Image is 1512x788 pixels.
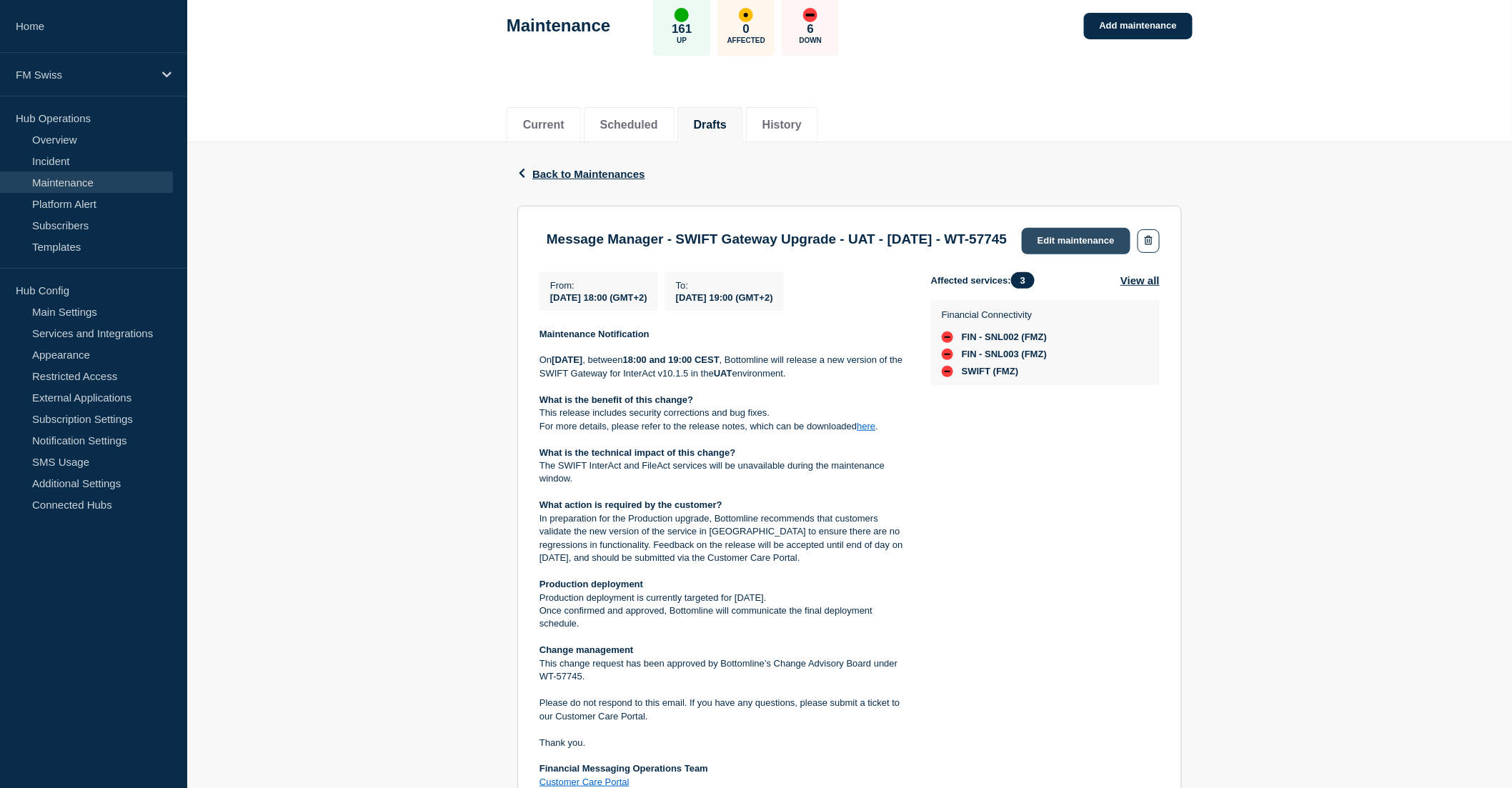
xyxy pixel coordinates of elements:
span: Affected services: [931,272,1042,289]
p: To : [676,280,773,291]
div: up [675,8,689,22]
span: FIN - SNL002 (FMZ) [962,331,1047,343]
p: For more details, please refer to the release notes, which can be downloaded . [539,420,908,433]
p: This change request has been approved by Bottomline’s Change Advisory Board under WT-57745. [539,657,908,684]
p: Once confirmed and approved, Bottomline will communicate the final deployment schedule. [539,604,908,631]
p: 161 [672,22,692,36]
div: down [942,366,953,377]
p: Down [800,36,822,44]
span: FIN - SNL003 (FMZ) [962,349,1047,360]
button: Drafts [694,119,727,131]
button: Current [523,119,564,131]
h1: Maintenance [507,16,610,36]
a: Edit maintenance [1022,228,1130,254]
button: History [762,119,802,131]
strong: Maintenance Notification [539,329,650,339]
button: View all [1120,272,1160,289]
a: Add maintenance [1084,13,1193,39]
p: Financial Connectivity [942,309,1047,320]
div: affected [739,8,753,22]
a: here [857,421,875,432]
span: 3 [1011,272,1035,289]
button: Back to Maintenances [517,168,645,180]
strong: Financial Messaging Operations Team [539,763,708,774]
p: 0 [743,22,750,36]
strong: [DATE] [552,354,582,365]
span: SWIFT (FMZ) [962,366,1018,377]
p: Affected [727,36,765,44]
span: Back to Maintenances [532,168,645,180]
div: down [942,349,953,360]
strong: What is the benefit of this change? [539,394,693,405]
strong: Production deployment [539,579,643,589]
p: This release includes security corrections and bug fixes. [539,407,908,419]
p: Please do not respond to this email. If you have any questions, please submit a ticket to our Cus... [539,697,908,723]
div: down [803,8,817,22]
strong: What is the technical impact of this change? [539,447,736,458]
p: In preparation for the Production upgrade, Bottomline recommends that customers validate the new ... [539,512,908,565]
p: FM Swiss [16,69,153,81]
button: Scheduled [600,119,658,131]
div: down [942,331,953,343]
p: Production deployment is currently targeted for [DATE]. [539,592,908,604]
strong: UAT [714,368,732,379]
strong: Change management [539,644,633,655]
p: From : [550,280,647,291]
span: [DATE] 19:00 (GMT+2) [676,292,773,303]
a: Customer Care Portal [539,777,630,787]
span: [DATE] 18:00 (GMT+2) [550,292,647,303]
strong: What action is required by the customer? [539,499,722,510]
p: 6 [807,22,814,36]
h3: Message Manager - SWIFT Gateway Upgrade - UAT - [DATE] - WT-57745 [547,231,1007,247]
strong: 18:00 and 19:00 CEST [623,354,720,365]
p: Up [677,36,687,44]
p: Thank you. [539,737,908,749]
p: The SWIFT InterAct and FileAct services will be unavailable during the maintenance window. [539,459,908,486]
p: On , between , Bottomline will release a new version of the SWIFT Gateway for InterAct v10.1.5 in... [539,354,908,380]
